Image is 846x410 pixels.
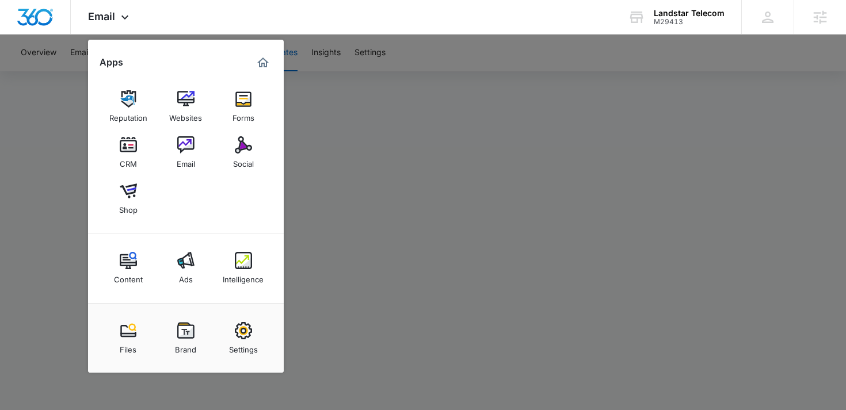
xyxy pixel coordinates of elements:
a: Websites [164,85,208,128]
span: Email [88,10,115,22]
div: Forms [233,108,254,122]
a: Shop [106,177,150,220]
a: Social [222,131,265,174]
a: Content [106,246,150,290]
div: Shop [119,200,138,214]
div: account id [654,18,725,26]
div: account name [654,9,725,18]
a: Files [106,316,150,360]
div: Content [114,269,143,284]
div: Reputation [109,108,147,122]
h2: Apps [100,57,123,68]
a: Marketing 360® Dashboard [254,53,272,72]
div: Ads [179,269,193,284]
a: Email [164,131,208,174]
a: CRM [106,131,150,174]
div: Files [120,339,136,354]
div: Email [177,154,195,168]
div: Intelligence [223,269,264,284]
div: Social [233,154,254,168]
a: Brand [164,316,208,360]
a: Reputation [106,85,150,128]
a: Ads [164,246,208,290]
a: Intelligence [222,246,265,290]
a: Settings [222,316,265,360]
div: Websites [169,108,202,122]
div: CRM [120,154,137,168]
a: Forms [222,85,265,128]
div: Settings [229,339,258,354]
div: Brand [175,339,196,354]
